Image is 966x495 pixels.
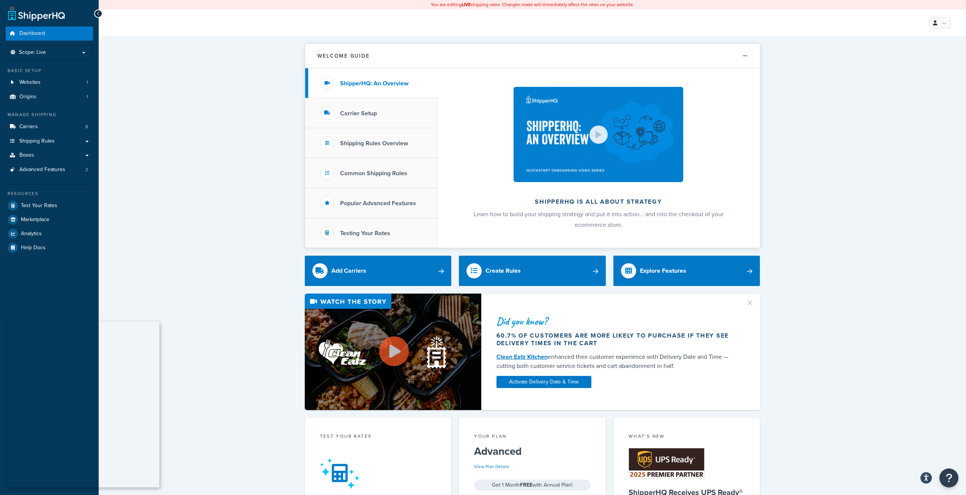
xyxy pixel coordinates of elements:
[496,316,736,327] div: Did you know?
[21,203,57,209] span: Test Your Rates
[305,256,452,286] a: Add Carriers
[21,245,46,251] span: Help Docs
[474,479,591,491] div: Get 1 Month with Annual Plan!
[6,163,93,177] li: Advanced Features
[613,256,760,286] a: Explore Features
[640,266,686,276] div: Explore Features
[85,167,88,173] span: 2
[19,167,65,173] span: Advanced Features
[6,75,93,90] li: Websites
[19,94,36,100] span: Origins
[939,468,958,487] button: Open Resource Center
[6,241,93,255] a: Help Docs
[496,332,736,347] div: 60.7% of customers are more likely to purchase if they see delivery times in the cart
[340,170,407,177] h3: Common Shipping Rules
[629,433,745,442] div: What's New
[6,90,93,104] li: Origins
[6,75,93,90] a: Websites1
[85,124,88,130] span: 8
[459,256,606,286] a: Create Rules
[6,199,93,212] a: Test Your Rates
[6,90,93,104] a: Origins1
[340,110,377,117] h3: Carrier Setup
[19,30,45,37] span: Dashboard
[6,163,93,177] a: Advanced Features2
[6,68,93,74] div: Basic Setup
[496,352,548,361] a: Clean Eatz Kitchen
[496,352,736,371] div: enhanced their customer experience with Delivery Date and Time — cutting both customer service ti...
[496,376,591,388] a: Activate Delivery Date & Time
[87,79,88,86] span: 1
[474,445,591,457] h5: Advanced
[21,217,49,223] span: Marketplace
[19,79,41,86] span: Websites
[305,44,760,68] button: Welcome Guide
[6,27,93,41] a: Dashboard
[87,94,88,100] span: 1
[21,231,42,237] span: Analytics
[19,49,46,56] span: Scope: Live
[6,134,93,148] a: Shipping Rules
[6,190,93,197] div: Resources
[19,124,38,130] span: Carriers
[19,138,55,145] span: Shipping Rules
[474,433,591,442] div: Your Plan
[19,152,34,159] span: Boxes
[474,463,509,470] a: View Plan Details
[520,481,533,489] strong: FREE
[462,1,471,8] b: LIVE
[6,120,93,134] a: Carriers8
[6,227,93,240] a: Analytics
[340,200,416,207] h3: Popular Advanced Features
[457,198,740,205] h2: ShipperHQ is all about strategy
[6,112,93,118] div: Manage Shipping
[485,266,521,276] div: Create Rules
[6,148,93,162] a: Boxes
[474,210,723,229] span: Learn how to build your shipping strategy and put it into action… and into the checkout of your e...
[6,213,93,226] a: Marketplace
[340,230,390,237] h3: Testing Your Rates
[317,53,370,59] h2: Welcome Guide
[331,266,366,276] div: Add Carriers
[305,294,481,410] img: Video thumbnail
[340,80,408,87] h3: ShipperHQ: An Overview
[514,87,683,182] img: ShipperHQ is all about strategy
[6,120,93,134] li: Carriers
[320,433,437,442] div: Test your rates
[340,140,408,147] h3: Shipping Rules Overview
